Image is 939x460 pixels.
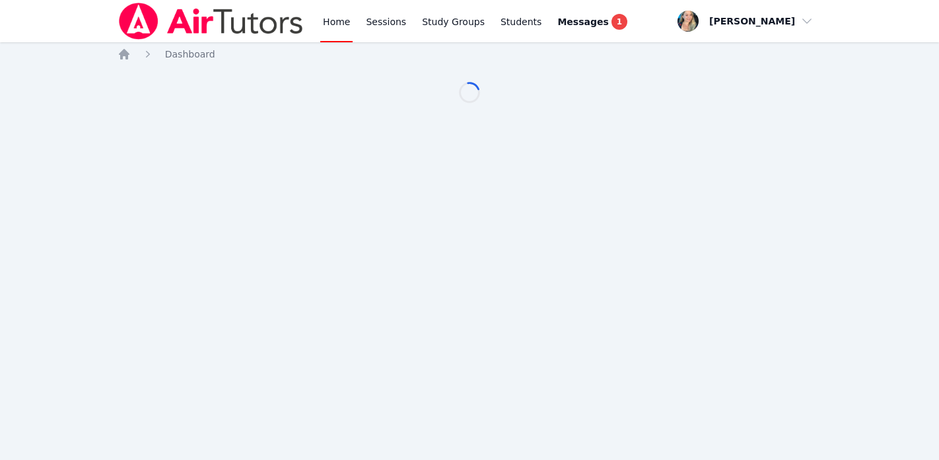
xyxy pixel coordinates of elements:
[118,48,822,61] nav: Breadcrumb
[165,49,215,59] span: Dashboard
[118,3,304,40] img: Air Tutors
[611,14,627,30] span: 1
[557,15,608,28] span: Messages
[165,48,215,61] a: Dashboard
